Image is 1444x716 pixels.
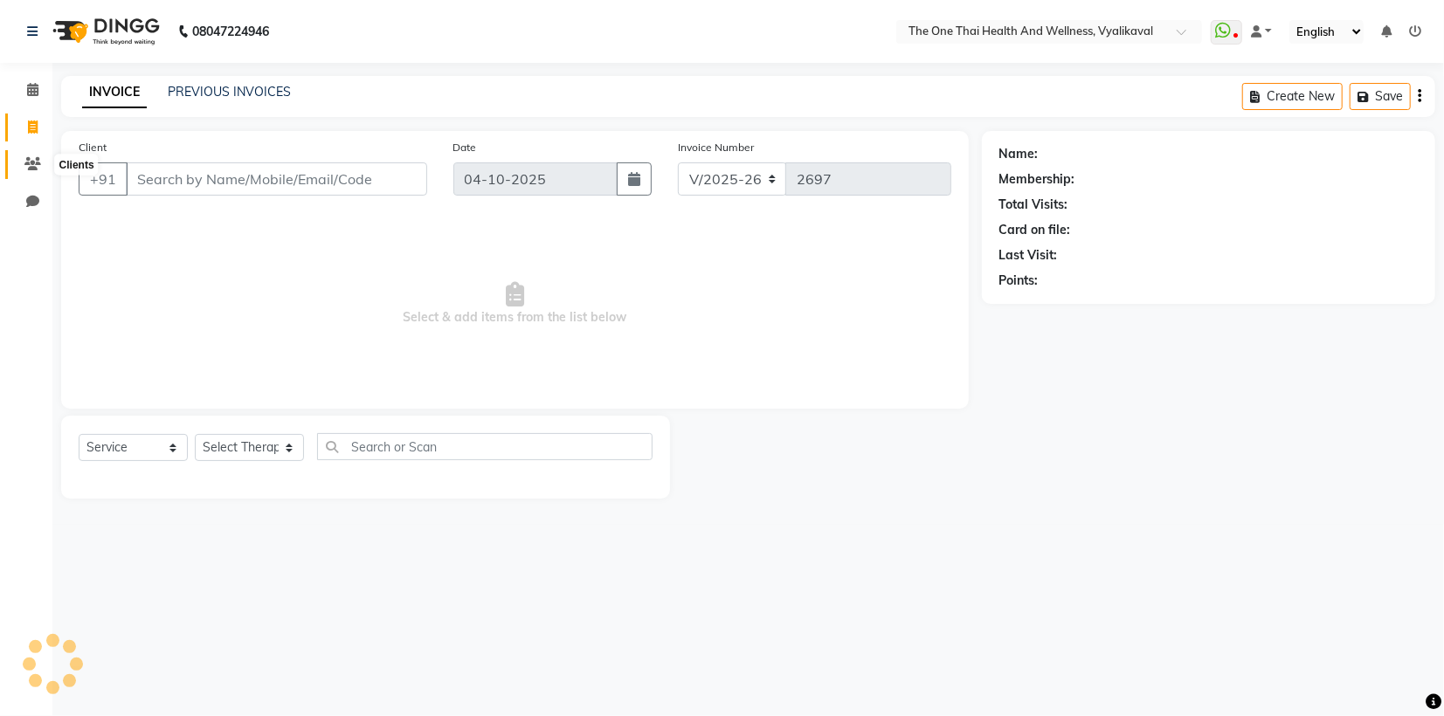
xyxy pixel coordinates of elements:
[79,140,107,155] label: Client
[168,84,291,100] a: PREVIOUS INVOICES
[999,221,1071,239] div: Card on file:
[192,7,269,56] b: 08047224946
[55,155,99,176] div: Clients
[82,77,147,108] a: INVOICE
[999,145,1039,163] div: Name:
[999,170,1075,189] div: Membership:
[45,7,164,56] img: logo
[999,196,1068,214] div: Total Visits:
[999,246,1058,265] div: Last Visit:
[999,272,1039,290] div: Points:
[1350,83,1411,110] button: Save
[453,140,477,155] label: Date
[126,162,427,196] input: Search by Name/Mobile/Email/Code
[79,217,951,391] span: Select & add items from the list below
[317,433,653,460] input: Search or Scan
[678,140,754,155] label: Invoice Number
[1242,83,1343,110] button: Create New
